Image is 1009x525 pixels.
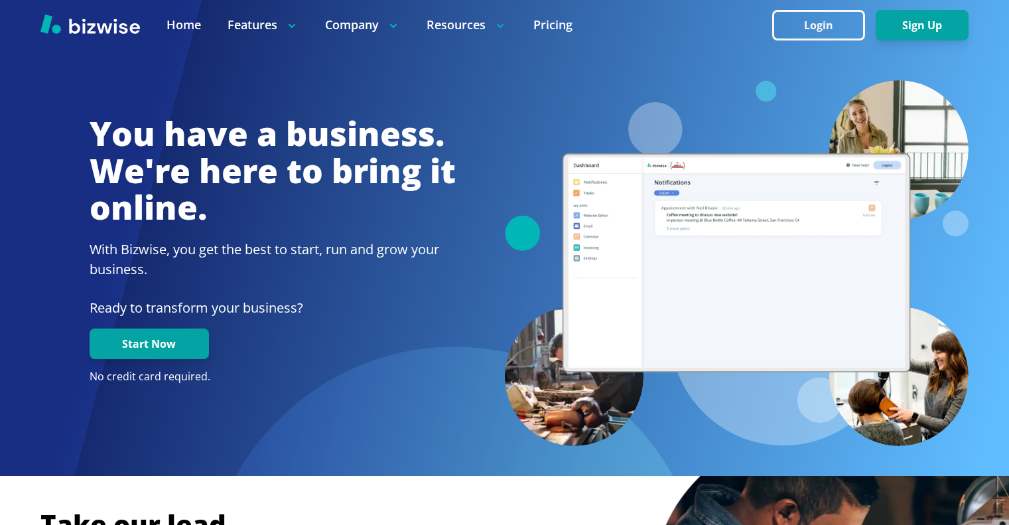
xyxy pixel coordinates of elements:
[876,19,969,32] a: Sign Up
[427,17,507,33] p: Resources
[167,17,201,33] a: Home
[90,370,456,384] p: No credit card required.
[228,17,299,33] p: Features
[90,298,456,318] p: Ready to transform your business?
[90,338,209,350] a: Start Now
[772,19,876,32] a: Login
[90,329,209,359] button: Start Now
[40,14,140,34] img: Bizwise Logo
[325,17,400,33] p: Company
[90,115,456,226] h1: You have a business. We're here to bring it online.
[533,17,572,33] a: Pricing
[876,10,969,40] button: Sign Up
[772,10,865,40] button: Login
[90,240,456,279] h2: With Bizwise, you get the best to start, run and grow your business.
